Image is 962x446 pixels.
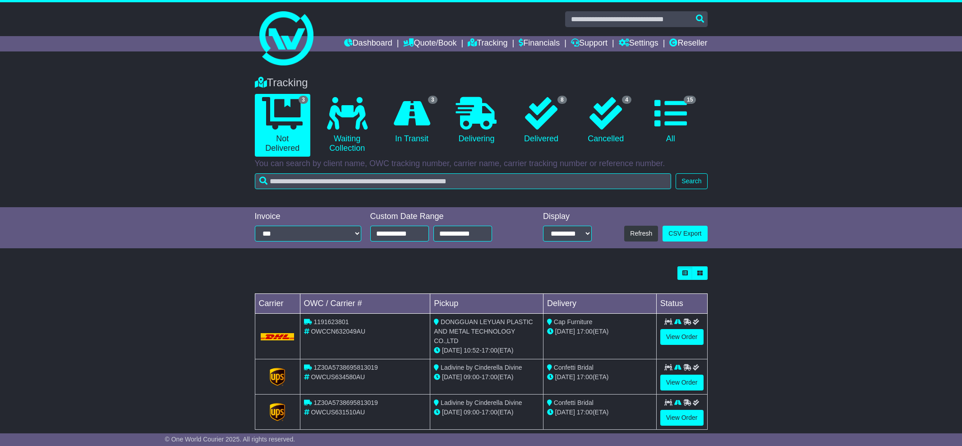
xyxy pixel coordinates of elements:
span: [DATE] [555,409,575,416]
span: 10:52 [464,347,479,354]
img: DHL.png [261,333,295,340]
span: [DATE] [442,373,462,381]
a: 3 In Transit [384,94,439,147]
span: 3 [428,96,437,104]
a: Waiting Collection [319,94,375,157]
a: CSV Export [663,226,707,242]
div: Custom Date Range [370,212,515,222]
a: View Order [660,410,704,426]
span: 15 [684,96,696,104]
span: 09:00 [464,409,479,416]
span: 17:00 [577,373,593,381]
span: 17:00 [577,328,593,335]
div: - (ETA) [434,372,539,382]
span: 3 [299,96,308,104]
span: OWCUS631510AU [311,409,365,416]
span: © One World Courier 2025. All rights reserved. [165,436,295,443]
a: Delivering [449,94,504,147]
a: Tracking [468,36,507,51]
td: OWC / Carrier # [300,294,430,314]
span: DONGGUAN LEYUAN PLASTIC AND METAL TECHNOLOGY CO.,LTD [434,318,533,344]
td: Pickup [430,294,543,314]
span: 17:00 [482,409,497,416]
button: Refresh [624,226,658,242]
td: Status [656,294,707,314]
span: Confetti Bridal [554,364,594,371]
a: Quote/Book [403,36,456,51]
button: Search [676,173,707,189]
span: [DATE] [555,373,575,381]
span: 4 [622,96,631,104]
p: You can search by client name, OWC tracking number, carrier name, carrier tracking number or refe... [255,159,708,169]
span: 17:00 [482,347,497,354]
span: Confetti Bridal [554,399,594,406]
div: Display [543,212,592,222]
a: 15 All [643,94,698,147]
span: 17:00 [577,409,593,416]
span: 17:00 [482,373,497,381]
a: Financials [519,36,560,51]
td: Carrier [255,294,300,314]
span: 1191623801 [313,318,349,325]
a: 3 Not Delivered [255,94,310,157]
span: 1Z30A5738695813019 [313,399,377,406]
span: [DATE] [442,409,462,416]
span: 09:00 [464,373,479,381]
a: 8 Delivered [513,94,569,147]
span: 8 [557,96,567,104]
a: Support [571,36,608,51]
div: - (ETA) [434,408,539,417]
div: Tracking [250,76,712,89]
span: Cap Furniture [554,318,593,325]
div: Invoice [255,212,361,222]
span: 1Z30A5738695813019 [313,364,377,371]
td: Delivery [543,294,656,314]
div: (ETA) [547,408,653,417]
span: OWCCN632049AU [311,328,365,335]
img: GetCarrierServiceLogo [270,368,285,386]
span: [DATE] [555,328,575,335]
div: (ETA) [547,372,653,382]
a: View Order [660,375,704,390]
a: 4 Cancelled [578,94,634,147]
div: (ETA) [547,327,653,336]
img: GetCarrierServiceLogo [270,403,285,421]
a: Dashboard [344,36,392,51]
div: - (ETA) [434,346,539,355]
a: Reseller [669,36,707,51]
span: OWCUS634580AU [311,373,365,381]
span: Ladivine by Cinderella Divine [441,399,522,406]
a: View Order [660,329,704,345]
span: [DATE] [442,347,462,354]
span: Ladivine by Cinderella Divine [441,364,522,371]
a: Settings [619,36,658,51]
